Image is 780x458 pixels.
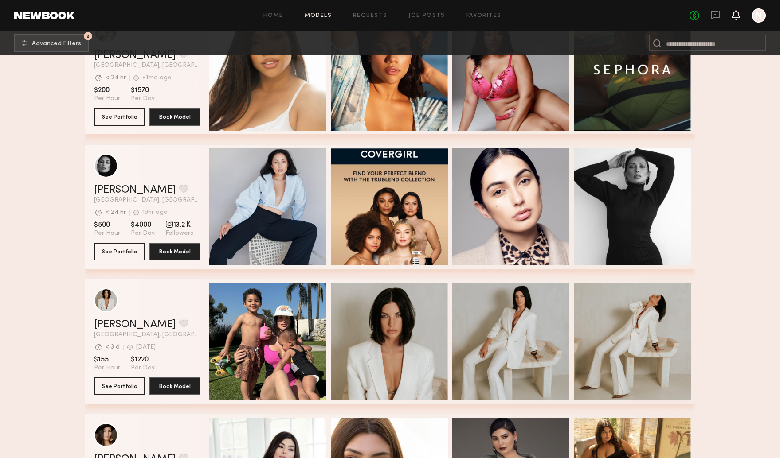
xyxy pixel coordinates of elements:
[105,75,126,81] div: < 24 hr
[94,185,176,195] a: [PERSON_NAME]
[94,62,200,69] span: [GEOGRAPHIC_DATA], [GEOGRAPHIC_DATA]
[353,13,387,19] a: Requests
[466,13,502,19] a: Favorites
[94,95,120,103] span: Per Hour
[94,50,176,61] a: [PERSON_NAME]
[131,229,155,237] span: Per Day
[94,355,120,364] span: $155
[94,197,200,203] span: [GEOGRAPHIC_DATA], [GEOGRAPHIC_DATA]
[305,13,332,19] a: Models
[165,221,193,229] span: 13.2 K
[94,229,120,237] span: Per Hour
[136,344,156,350] div: [DATE]
[131,221,155,229] span: $4000
[142,75,172,81] div: +1mo ago
[142,210,168,216] div: 19hr ago
[94,364,120,372] span: Per Hour
[32,41,81,47] span: Advanced Filters
[149,243,200,260] button: Book Model
[131,86,155,95] span: $1570
[86,34,90,38] span: 2
[149,108,200,126] button: Book Model
[165,229,193,237] span: Followers
[94,86,120,95] span: $200
[105,344,120,350] div: < 3 d
[408,13,445,19] a: Job Posts
[94,332,200,338] span: [GEOGRAPHIC_DATA], [GEOGRAPHIC_DATA]
[14,34,89,52] button: 2Advanced Filters
[94,377,145,395] button: See Portfolio
[752,8,766,23] a: N
[131,355,155,364] span: $1220
[94,108,145,126] button: See Portfolio
[263,13,283,19] a: Home
[131,364,155,372] span: Per Day
[105,210,126,216] div: < 24 hr
[131,95,155,103] span: Per Day
[149,377,200,395] button: Book Model
[94,319,176,330] a: [PERSON_NAME]
[94,221,120,229] span: $500
[94,243,145,260] button: See Portfolio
